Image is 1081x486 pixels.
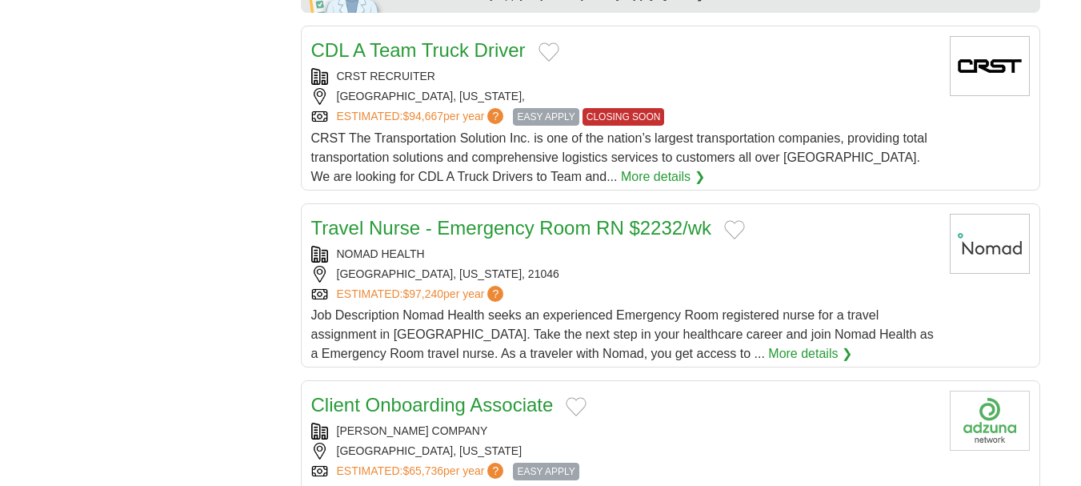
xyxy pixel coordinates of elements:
[487,463,503,479] span: ?
[311,39,526,61] a: CDL A Team Truck Driver
[566,397,587,416] button: Add to favorite jobs
[311,217,712,239] a: Travel Nurse - Emergency Room RN $2232/wk
[538,42,559,62] button: Add to favorite jobs
[337,108,507,126] a: ESTIMATED:$94,667per year?
[583,108,665,126] span: CLOSING SOON
[311,266,937,283] div: [GEOGRAPHIC_DATA], [US_STATE], 21046
[402,287,443,300] span: $97,240
[724,220,745,239] button: Add to favorite jobs
[621,167,705,187] a: More details ❯
[950,391,1030,451] img: B.F. Saul Company logo
[950,36,1030,96] img: Company logo
[487,286,503,302] span: ?
[311,308,934,360] span: Job Description Nomad Health seeks an experienced Emergency Room registered nurse for a travel as...
[337,463,507,480] a: ESTIMATED:$65,736per year?
[513,108,579,126] span: EASY APPLY
[402,110,443,123] span: $94,667
[768,344,852,363] a: More details ❯
[311,68,937,85] div: CRST RECRUITER
[950,214,1030,274] img: Nomad Health logo
[337,424,488,437] a: [PERSON_NAME] COMPANY
[311,443,937,460] div: [GEOGRAPHIC_DATA], [US_STATE]
[311,131,927,183] span: CRST The Transportation Solution Inc. is one of the nation’s largest transportation companies, pr...
[487,108,503,124] span: ?
[311,394,554,416] a: Client Onboarding Associate
[311,88,937,105] div: [GEOGRAPHIC_DATA], [US_STATE],
[337,247,425,260] a: NOMAD HEALTH
[337,286,507,303] a: ESTIMATED:$97,240per year?
[513,463,579,480] span: EASY APPLY
[402,464,443,477] span: $65,736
